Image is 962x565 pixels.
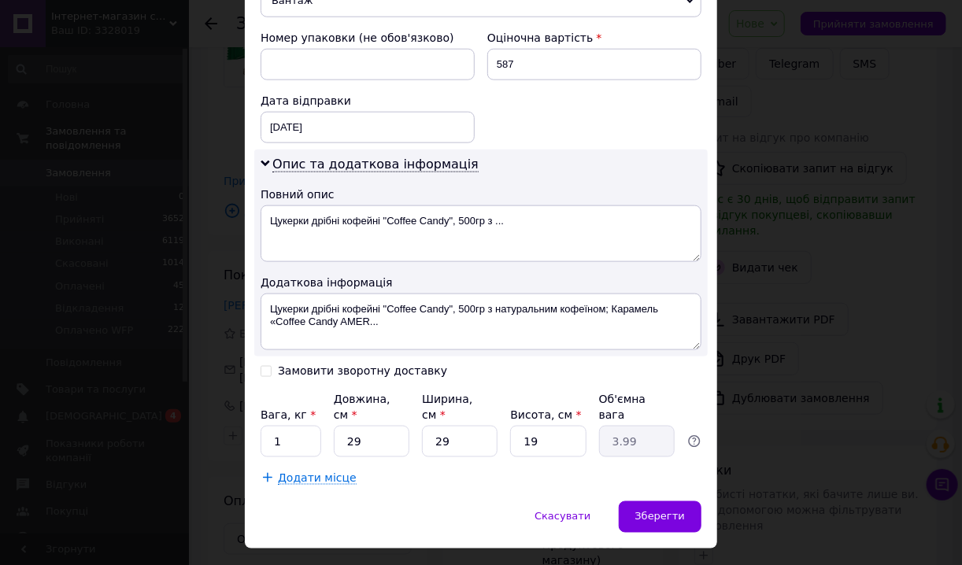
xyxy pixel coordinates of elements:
[261,408,316,421] label: Вага, кг
[261,186,701,202] div: Повний опис
[261,294,701,350] textarea: Цукерки дрібні кофейні "Coffeе Candy", 500гр з натуральним кофеїном; Карамель «Coffee Candy AMER...
[261,30,475,46] div: Номер упаковки (не обов'язково)
[487,30,701,46] div: Оціночна вартість
[422,393,472,421] label: Ширина, см
[635,511,685,523] span: Зберегти
[261,93,475,109] div: Дата відправки
[261,275,701,290] div: Додаткова інформація
[599,391,675,423] div: Об'ємна вага
[272,157,479,172] span: Опис та додаткова інформація
[278,471,357,485] span: Додати місце
[261,205,701,262] textarea: Цукерки дрібні кофейні "Coffeе Candy", 500гр з ...
[334,393,390,421] label: Довжина, см
[535,511,590,523] span: Скасувати
[278,364,447,378] div: Замовити зворотну доставку
[510,408,581,421] label: Висота, см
